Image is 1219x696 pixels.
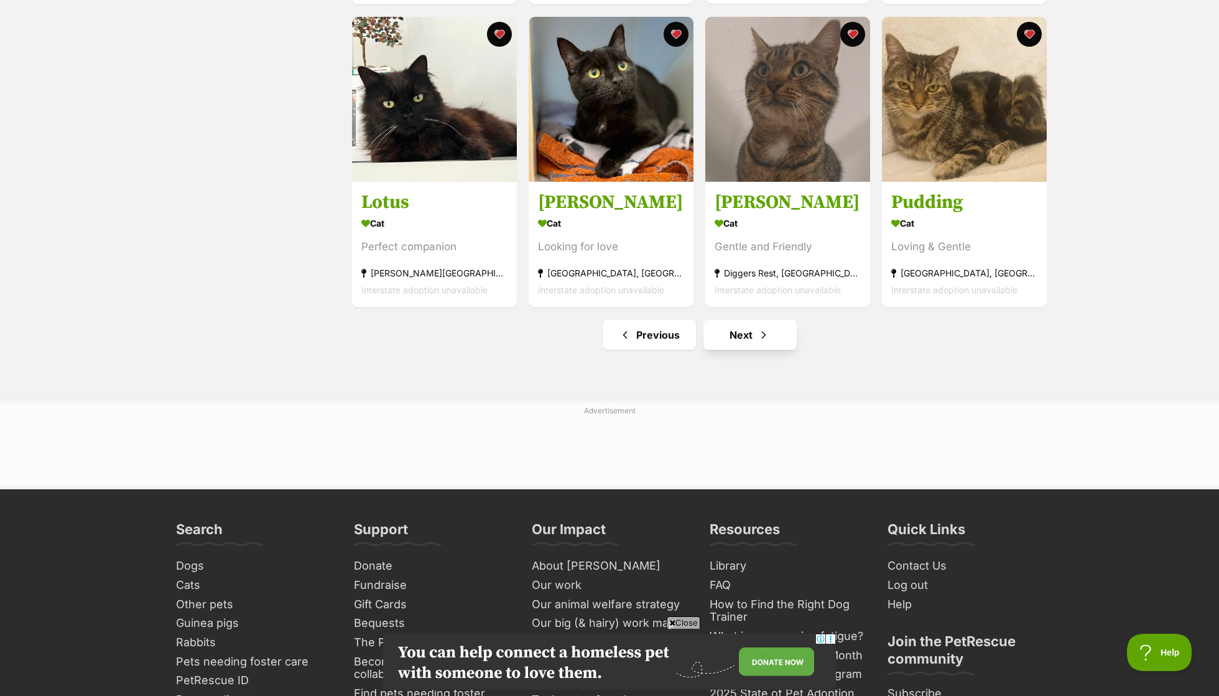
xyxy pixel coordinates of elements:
[705,181,870,308] a: [PERSON_NAME] Cat Gentle and Friendly Diggers Rest, [GEOGRAPHIC_DATA] Interstate adoption unavail...
[882,181,1047,308] a: Pudding Cat Loving & Gentle [GEOGRAPHIC_DATA], [GEOGRAPHIC_DATA] Interstate adoption unavailable ...
[349,576,514,595] a: Fundraise
[349,557,514,576] a: Donate
[171,576,336,595] a: Cats
[529,181,693,308] a: [PERSON_NAME] Cat Looking for love [GEOGRAPHIC_DATA], [GEOGRAPHIC_DATA] Interstate adoption unava...
[667,616,700,629] span: Close
[715,190,861,214] h3: [PERSON_NAME]
[171,614,336,633] a: Guinea pigs
[703,320,797,350] a: Next page
[383,634,836,690] iframe: Advertisement
[527,614,692,633] a: Our big (& hairy) work map
[171,633,336,652] a: Rabbits
[705,557,870,576] a: Library
[527,595,692,614] a: Our animal welfare strategy
[352,181,517,308] a: Lotus Cat Perfect companion [PERSON_NAME][GEOGRAPHIC_DATA], [GEOGRAPHIC_DATA] Interstate adoption...
[715,285,841,295] span: Interstate adoption unavailable
[361,190,508,214] h3: Lotus
[840,22,865,47] button: favourite
[171,595,336,614] a: Other pets
[349,614,514,633] a: Bequests
[883,557,1048,576] a: Contact Us
[891,265,1037,281] div: [GEOGRAPHIC_DATA], [GEOGRAPHIC_DATA]
[888,520,965,545] h3: Quick Links
[664,22,688,47] button: favourite
[1127,634,1194,671] iframe: Help Scout Beacon - Open
[538,285,664,295] span: Interstate adoption unavailable
[351,320,1048,350] nav: Pagination
[487,22,512,47] button: favourite
[361,238,508,255] div: Perfect companion
[705,576,870,595] a: FAQ
[354,520,408,545] h3: Support
[529,17,693,182] img: Yuki
[715,265,861,281] div: Diggers Rest, [GEOGRAPHIC_DATA]
[891,285,1017,295] span: Interstate adoption unavailable
[171,652,336,672] a: Pets needing foster care
[883,595,1048,614] a: Help
[705,595,870,627] a: How to Find the Right Dog Trainer
[538,238,684,255] div: Looking for love
[349,595,514,614] a: Gift Cards
[705,17,870,182] img: Greg
[603,320,696,350] a: Previous page
[171,671,336,690] a: PetRescue ID
[710,520,780,545] h3: Resources
[176,520,223,545] h3: Search
[361,265,508,281] div: [PERSON_NAME][GEOGRAPHIC_DATA], [GEOGRAPHIC_DATA]
[715,214,861,232] div: Cat
[882,17,1047,182] img: Pudding
[352,17,517,182] img: Lotus
[361,285,488,295] span: Interstate adoption unavailable
[349,652,514,684] a: Become a food donation collaborator
[883,576,1048,595] a: Log out
[715,238,861,255] div: Gentle and Friendly
[888,633,1043,675] h3: Join the PetRescue community
[538,265,684,281] div: [GEOGRAPHIC_DATA], [GEOGRAPHIC_DATA]
[538,190,684,214] h3: [PERSON_NAME]
[532,520,606,545] h3: Our Impact
[705,627,870,646] a: What is compassion fatigue?
[171,557,336,576] a: Dogs
[527,557,692,576] a: About [PERSON_NAME]
[361,214,508,232] div: Cat
[527,576,692,595] a: Our work
[891,214,1037,232] div: Cat
[538,214,684,232] div: Cat
[891,190,1037,214] h3: Pudding
[349,633,514,652] a: The PetRescue Bookshop
[1017,22,1042,47] button: favourite
[891,238,1037,255] div: Loving & Gentle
